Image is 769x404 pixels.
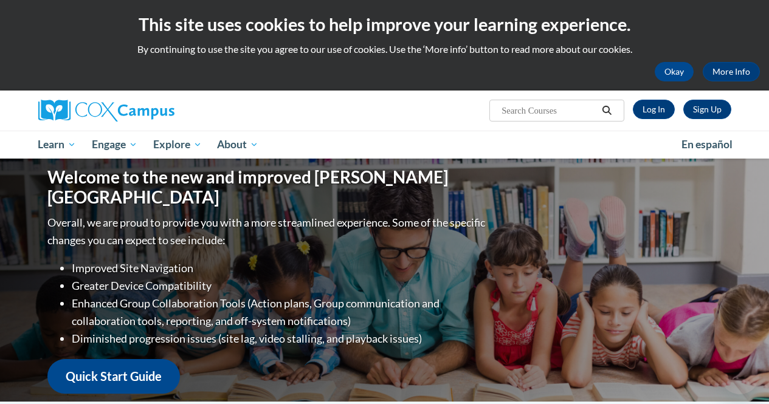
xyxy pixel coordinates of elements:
[703,62,760,81] a: More Info
[38,137,76,152] span: Learn
[633,100,675,119] a: Log In
[38,100,257,122] a: Cox Campus
[9,12,760,36] h2: This site uses cookies to help improve your learning experience.
[674,132,740,157] a: En español
[720,355,759,394] iframe: Button to launch messaging window
[47,214,488,249] p: Overall, we are proud to provide you with a more streamlined experience. Some of the specific cha...
[209,131,266,159] a: About
[84,131,145,159] a: Engage
[47,359,180,394] a: Quick Start Guide
[9,43,760,56] p: By continuing to use the site you agree to our use of cookies. Use the ‘More info’ button to read...
[500,103,598,118] input: Search Courses
[30,131,84,159] a: Learn
[655,62,694,81] button: Okay
[598,103,616,118] button: Search
[217,137,258,152] span: About
[47,167,488,208] h1: Welcome to the new and improved [PERSON_NAME][GEOGRAPHIC_DATA]
[92,137,137,152] span: Engage
[683,100,731,119] a: Register
[72,259,488,277] li: Improved Site Navigation
[29,131,740,159] div: Main menu
[72,277,488,295] li: Greater Device Compatibility
[38,100,174,122] img: Cox Campus
[681,138,733,151] span: En español
[72,295,488,330] li: Enhanced Group Collaboration Tools (Action plans, Group communication and collaboration tools, re...
[72,330,488,348] li: Diminished progression issues (site lag, video stalling, and playback issues)
[145,131,210,159] a: Explore
[153,137,202,152] span: Explore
